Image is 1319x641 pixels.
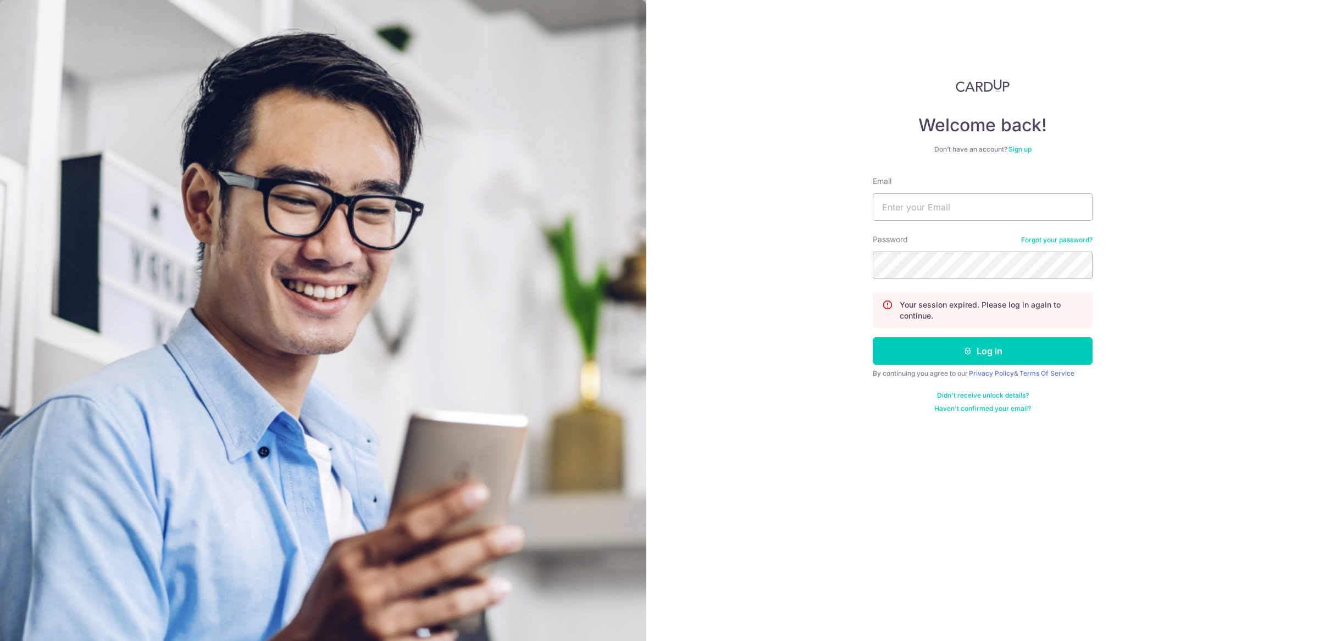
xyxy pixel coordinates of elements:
[934,404,1031,413] a: Haven't confirmed your email?
[873,193,1093,221] input: Enter your Email
[969,369,1014,377] a: Privacy Policy
[1008,145,1032,153] a: Sign up
[1019,369,1074,377] a: Terms Of Service
[937,391,1029,400] a: Didn't receive unlock details?
[873,369,1093,378] div: By continuing you agree to our &
[873,176,891,187] label: Email
[873,145,1093,154] div: Don’t have an account?
[900,299,1083,321] p: Your session expired. Please log in again to continue.
[873,337,1093,365] button: Log in
[956,79,1010,92] img: CardUp Logo
[873,114,1093,136] h4: Welcome back!
[1021,236,1093,244] a: Forgot your password?
[873,234,908,245] label: Password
